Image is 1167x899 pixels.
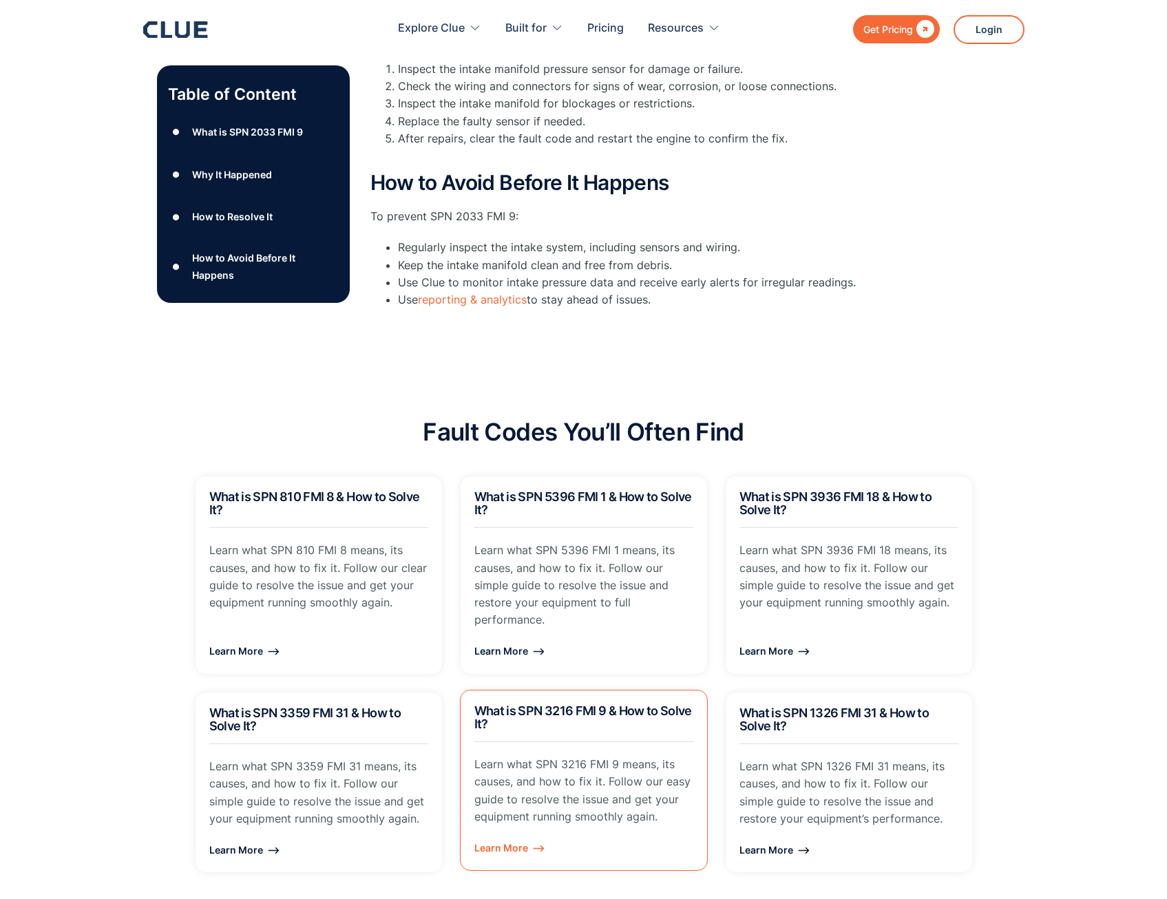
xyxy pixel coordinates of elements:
[725,692,973,874] a: What is SPN 1326 FMI 31 & How to Solve It?Learn what SPN 1326 FMI 31 means, its causes, and how t...
[460,690,708,871] a: What is SPN 3216 FMI 9 & How to Solve It?Learn what SPN 3216 FMI 9 means, its causes, and how to ...
[195,476,443,675] a: What is SPN 810 FMI 8 & How to Solve It?Learn what SPN 810 FMI 8 means, its causes, and how to fi...
[474,756,693,825] p: Learn what SPN 3216 FMI 9 means, its causes, and how to fix it. Follow our easy guide to resolve ...
[370,171,921,194] h2: How to Avoid Before It Happens
[587,7,624,50] a: Pricing
[739,542,958,611] p: Learn what SPN 3936 FMI 18 means, its causes, and how to fix it. Follow our simple guide to resol...
[209,542,428,611] p: Learn what SPN 810 FMI 8 means, its causes, and how to fix it. Follow our clear guide to resolve ...
[423,419,744,445] h2: Fault Codes You’ll Often Find
[192,249,338,284] div: How to Avoid Before It Happens
[192,166,272,183] div: Why It Happened
[505,7,563,50] div: Built for
[398,257,921,274] li: Keep the intake manifold clean and free from debris.
[398,130,921,165] li: After repairs, clear the fault code and restart the engine to confirm the fix.
[863,21,913,38] div: Get Pricing
[474,542,693,628] p: Learn what SPN 5396 FMI 1 means, its causes, and how to fix it. Follow our simple guide to resolv...
[209,758,428,827] p: Learn what SPN 3359 FMI 31 means, its causes, and how to fix it. Follow our simple guide to resol...
[168,207,185,227] div: ●
[192,123,303,140] div: What is SPN 2033 FMI 9
[739,490,958,518] h2: What is SPN 3936 FMI 18 & How to Solve It?
[168,165,185,185] div: ●
[168,256,185,277] div: ●
[474,704,693,732] h2: What is SPN 3216 FMI 9 & How to Solve It?
[739,706,958,734] h2: What is SPN 1326 FMI 31 & How to Solve It?
[474,642,693,659] div: Learn More ⟶
[168,83,339,105] p: Table of Content
[209,642,428,659] div: Learn More ⟶
[398,291,921,308] li: Use to stay ahead of issues.
[853,15,940,43] a: Get Pricing
[168,122,185,142] div: ●
[398,7,481,50] div: Explore Clue
[168,122,339,142] a: ●What is SPN 2033 FMI 9
[195,692,443,874] a: What is SPN 3359 FMI 31 & How to Solve It?Learn what SPN 3359 FMI 31 means, its causes, and how t...
[398,61,921,78] li: Inspect the intake manifold pressure sensor for damage or failure.
[192,209,273,226] div: How to Resolve It
[398,239,921,256] li: Regularly inspect the intake system, including sensors and wiring.
[739,758,958,827] p: Learn what SPN 1326 FMI 31 means, its causes, and how to fix it. Follow our simple guide to resol...
[913,21,934,38] div: 
[168,165,339,185] a: ●Why It Happened
[398,95,921,112] li: Inspect the intake manifold for blockages or restrictions.
[398,113,921,130] li: Replace the faulty sensor if needed.
[209,490,428,518] h2: What is SPN 810 FMI 8 & How to Solve It?
[398,274,921,291] li: Use Clue to monitor intake pressure data and receive early alerts for irregular readings.
[370,208,921,225] p: To prevent SPN 2033 FMI 9:
[505,7,547,50] div: Built for
[398,7,465,50] div: Explore Clue
[460,476,708,675] a: What is SPN 5396 FMI 1 & How to Solve It?Learn what SPN 5396 FMI 1 means, its causes, and how to ...
[648,7,704,50] div: Resources
[474,839,693,856] div: Learn More ⟶
[954,15,1024,44] a: Login
[648,7,720,50] div: Resources
[398,78,921,95] li: Check the wiring and connectors for signs of wear, corrosion, or loose connections.
[725,476,973,675] a: What is SPN 3936 FMI 18 & How to Solve It?Learn what SPN 3936 FMI 18 means, its causes, and how t...
[418,293,527,306] a: reporting & analytics
[209,706,428,734] h2: What is SPN 3359 FMI 31 & How to Solve It?
[168,249,339,284] a: ●How to Avoid Before It Happens
[168,207,339,227] a: ●How to Resolve It
[739,642,958,659] div: Learn More ⟶
[209,841,428,858] div: Learn More ⟶
[474,490,693,518] h2: What is SPN 5396 FMI 1 & How to Solve It?
[739,841,958,858] div: Learn More ⟶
